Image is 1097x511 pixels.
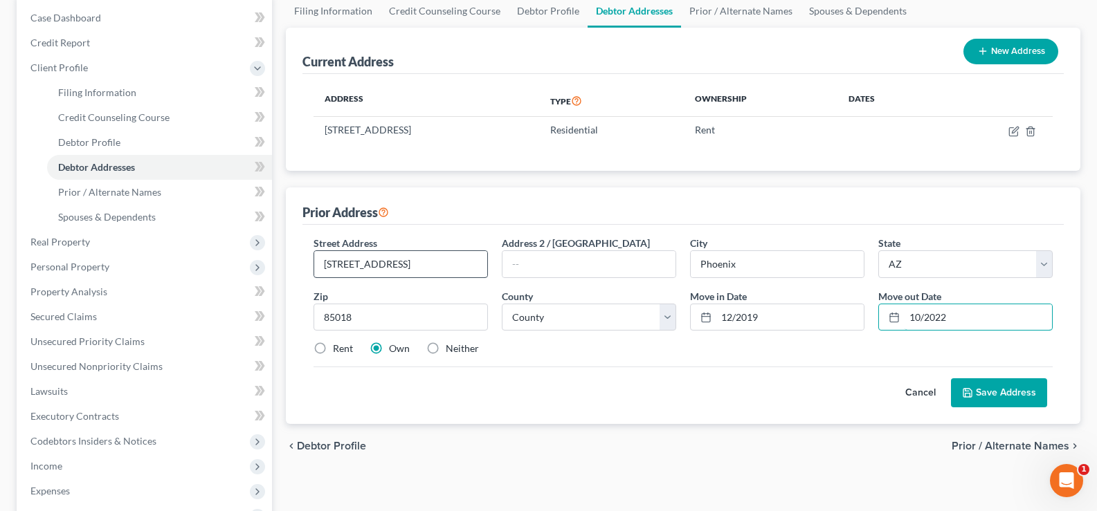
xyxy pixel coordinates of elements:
[286,440,297,452] i: chevron_left
[878,290,941,302] span: Move out Date
[30,37,90,48] span: Credit Report
[314,117,539,143] td: [STREET_ADDRESS]
[690,290,747,302] span: Move in Date
[502,290,533,302] span: County
[30,460,62,472] span: Income
[890,379,951,407] button: Cancel
[47,205,272,230] a: Spouses & Dependents
[19,304,272,329] a: Secured Claims
[446,342,479,355] label: Neither
[30,360,163,372] span: Unsecured Nonpriority Claims
[951,378,1047,407] button: Save Address
[19,404,272,429] a: Executory Contracts
[30,261,109,272] span: Personal Property
[30,335,145,347] span: Unsecured Priority Claims
[30,310,97,322] span: Secured Claims
[691,251,864,277] input: Enter city...
[963,39,1058,64] button: New Address
[1069,440,1080,452] i: chevron_right
[314,85,539,117] th: Address
[314,251,487,277] input: Enter street address
[286,440,366,452] button: chevron_left Debtor Profile
[30,435,156,447] span: Codebtors Insiders & Notices
[716,304,864,331] input: MM/YYYY
[47,180,272,205] a: Prior / Alternate Names
[58,211,156,223] span: Spouses & Dependents
[952,440,1080,452] button: Prior / Alternate Names chevron_right
[30,236,90,248] span: Real Property
[58,161,135,173] span: Debtor Addresses
[333,342,353,355] label: Rent
[30,485,70,496] span: Expenses
[297,440,366,452] span: Debtor Profile
[302,53,394,70] div: Current Address
[314,304,488,331] input: XXXXX
[58,86,136,98] span: Filing Information
[502,236,650,250] label: Address 2 / [GEOGRAPHIC_DATA]
[47,80,272,105] a: Filing Information
[684,85,837,117] th: Ownership
[837,85,938,117] th: Dates
[302,204,389,221] div: Prior Address
[539,85,684,117] th: Type
[47,105,272,130] a: Credit Counseling Course
[30,12,101,24] span: Case Dashboard
[952,440,1069,452] span: Prior / Alternate Names
[19,354,272,379] a: Unsecured Nonpriority Claims
[19,279,272,304] a: Property Analysis
[19,30,272,55] a: Credit Report
[19,329,272,354] a: Unsecured Priority Claims
[389,342,410,355] label: Own
[1078,464,1089,475] span: 1
[30,286,107,297] span: Property Analysis
[19,6,272,30] a: Case Dashboard
[30,410,119,422] span: Executory Contracts
[58,111,170,123] span: Credit Counseling Course
[539,117,684,143] td: Residential
[30,62,88,73] span: Client Profile
[878,237,900,249] span: State
[502,251,676,277] input: --
[58,186,161,198] span: Prior / Alternate Names
[58,136,120,148] span: Debtor Profile
[690,237,707,249] span: City
[47,130,272,155] a: Debtor Profile
[30,385,68,397] span: Lawsuits
[47,155,272,180] a: Debtor Addresses
[1050,464,1083,497] iframe: Intercom live chat
[905,304,1052,331] input: MM/YYYY
[314,237,377,249] span: Street Address
[19,379,272,404] a: Lawsuits
[684,117,837,143] td: Rent
[314,290,328,302] span: Zip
